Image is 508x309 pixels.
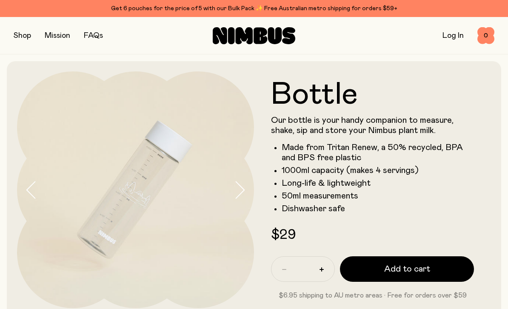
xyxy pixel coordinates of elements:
li: Dishwasher safe [282,204,474,214]
a: FAQs [84,32,103,40]
button: Add to cart [340,256,474,282]
span: Add to cart [384,263,430,275]
h1: Bottle [271,79,474,110]
div: Get 6 pouches for the price of 5 with our Bulk Pack ✨ Free Australian metro shipping for orders $59+ [14,3,494,14]
p: Our bottle is your handy companion to measure, shake, sip and store your Nimbus plant milk. [271,115,474,136]
li: 50ml measurements [282,191,474,201]
span: $29 [271,228,296,242]
li: 1000ml capacity (makes 4 servings) [282,165,474,176]
p: $6.95 shipping to AU metro areas · Free for orders over $59 [271,290,474,300]
button: 0 [477,27,494,44]
a: Log In [442,32,464,40]
li: Long-life & lightweight [282,178,474,188]
a: Mission [45,32,70,40]
li: Made from Tritan Renew, a 50% recycled, BPA and BPS free plastic [282,142,474,163]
